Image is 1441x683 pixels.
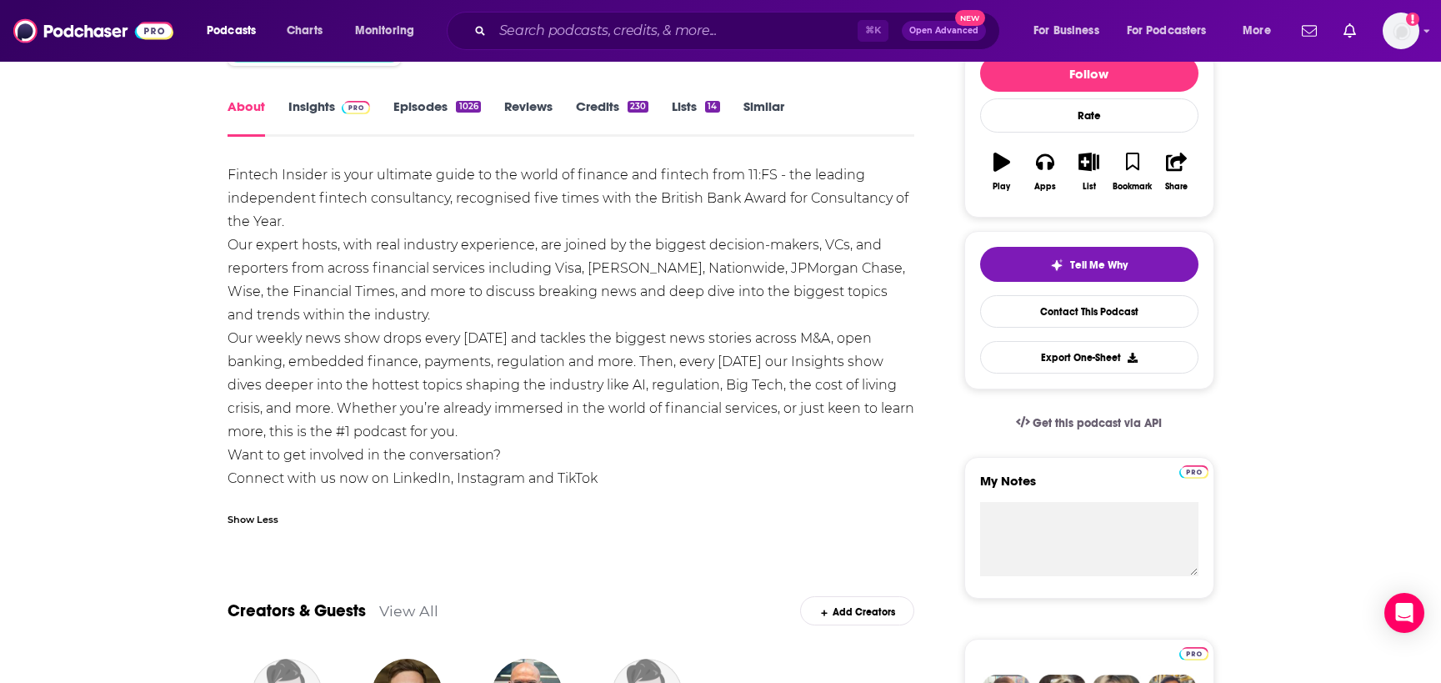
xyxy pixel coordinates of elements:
a: Get this podcast via API [1003,403,1176,444]
img: User Profile [1383,13,1419,49]
button: open menu [1231,18,1292,44]
a: Charts [276,18,333,44]
a: Reviews [504,98,553,137]
button: Share [1154,142,1198,202]
div: Bookmark [1113,182,1152,192]
a: About [228,98,265,137]
button: open menu [343,18,436,44]
span: Logged in as cmand-c [1383,13,1419,49]
span: For Podcasters [1127,19,1207,43]
button: Follow [980,55,1198,92]
span: Monitoring [355,19,414,43]
button: Show profile menu [1383,13,1419,49]
button: Play [980,142,1023,202]
div: Open Intercom Messenger [1384,593,1424,633]
img: Podchaser Pro [342,101,371,114]
span: New [955,10,985,26]
span: Podcasts [207,19,256,43]
a: Episodes1026 [393,98,480,137]
a: View All [379,602,438,620]
img: Podchaser Pro [1179,647,1208,660]
a: Creators & Guests [228,600,366,621]
a: Contact This Podcast [980,295,1198,328]
div: Search podcasts, credits, & more... [463,12,1016,50]
span: Open Advanced [909,27,978,35]
span: Charts [287,19,323,43]
a: Pro website [1179,463,1208,479]
div: Play [993,182,1010,192]
span: More [1243,19,1271,43]
div: 230 [628,101,648,113]
span: Get this podcast via API [1033,416,1162,430]
div: List [1083,182,1096,192]
button: open menu [1022,18,1120,44]
span: Tell Me Why [1070,259,1128,272]
img: Podchaser - Follow, Share and Rate Podcasts [13,15,173,47]
div: Share [1165,182,1188,192]
div: 14 [705,101,719,113]
a: Lists14 [672,98,719,137]
span: For Business [1033,19,1099,43]
img: Podchaser Pro [1179,465,1208,479]
button: Open AdvancedNew [902,21,986,41]
button: Apps [1023,142,1067,202]
a: Credits230 [576,98,648,137]
svg: Add a profile image [1406,13,1419,26]
button: Bookmark [1111,142,1154,202]
img: tell me why sparkle [1050,259,1063,272]
div: Apps [1034,182,1056,192]
button: Export One-Sheet [980,341,1198,374]
a: Similar [743,98,784,137]
button: open menu [195,18,278,44]
div: Fintech Insider is your ultimate guide to the world of finance and fintech from 11:FS - the leadi... [228,163,915,490]
span: ⌘ K [858,20,888,42]
button: open menu [1116,18,1231,44]
button: tell me why sparkleTell Me Why [980,247,1198,282]
a: Show notifications dropdown [1337,17,1363,45]
a: InsightsPodchaser Pro [288,98,371,137]
a: Show notifications dropdown [1295,17,1323,45]
div: Add Creators [800,596,914,625]
div: Rate [980,98,1198,133]
input: Search podcasts, credits, & more... [493,18,858,44]
div: 1026 [456,101,480,113]
button: List [1067,142,1110,202]
a: Pro website [1179,645,1208,660]
label: My Notes [980,473,1198,502]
